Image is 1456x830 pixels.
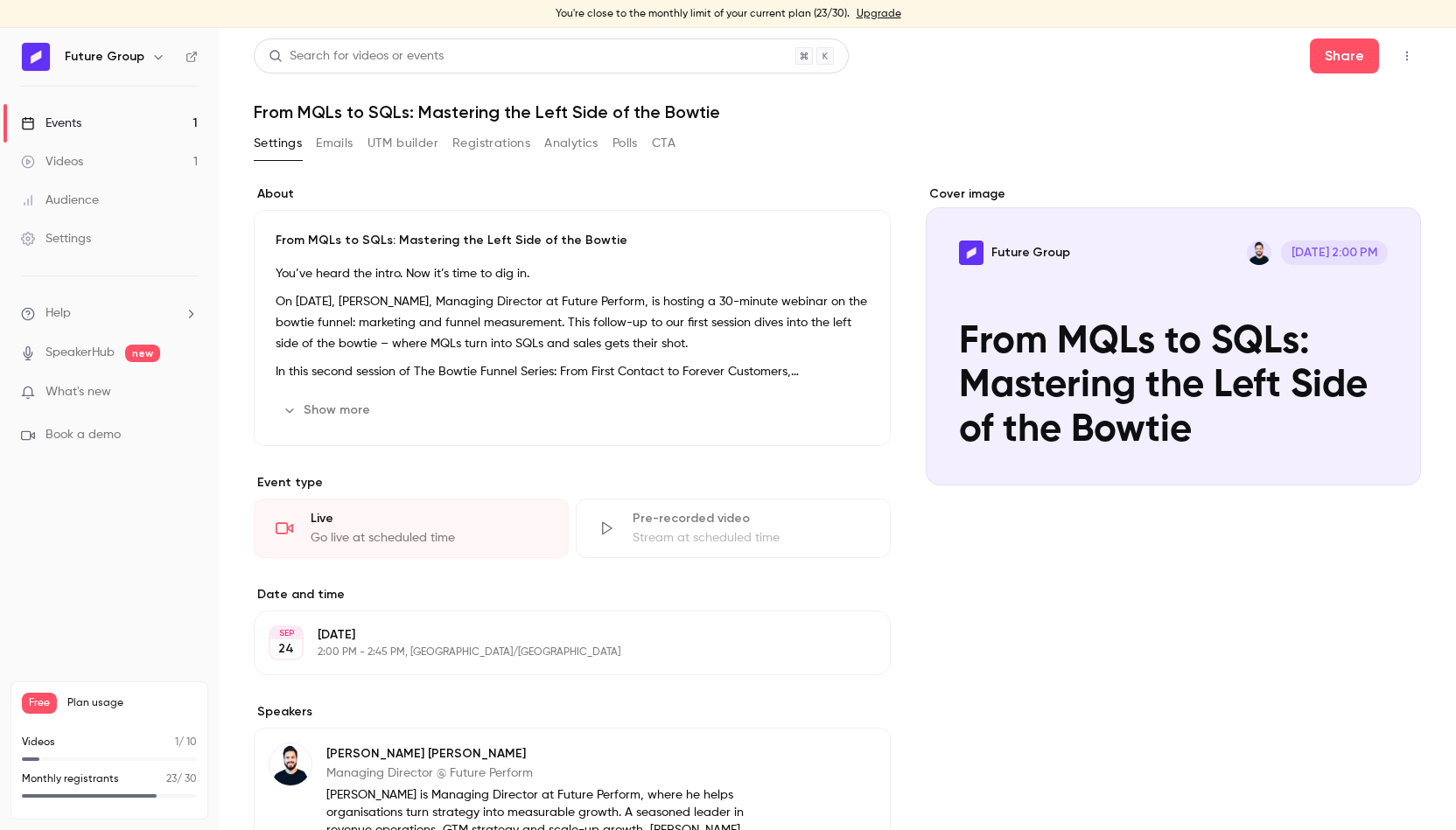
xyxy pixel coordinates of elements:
[276,263,869,284] p: You’ve heard the intro. Now it’s time to dig in.
[857,7,901,21] a: Upgrade
[633,529,869,547] div: Stream at scheduled time
[367,129,438,157] button: UTM builder
[612,129,638,157] button: Polls
[21,230,91,248] div: Settings
[269,743,311,785] img: Mitch Richards
[311,510,547,527] div: Live
[21,192,99,209] div: Audience
[45,426,121,444] span: Book a demo
[270,627,302,639] div: SEP
[318,645,798,659] p: 2:00 PM - 2:45 PM, [GEOGRAPHIC_DATA]/[GEOGRAPHIC_DATA]
[318,626,798,644] p: [DATE]
[166,771,197,787] p: / 30
[326,764,777,782] p: Managing Director @ Future Perform
[254,185,891,203] label: About
[22,735,55,750] p: Videos
[254,474,891,492] p: Event type
[254,703,891,721] label: Speakers
[65,48,144,66] h6: Future Group
[633,510,869,527] div: Pre-recorded video
[21,153,83,171] div: Videos
[926,185,1421,485] section: Cover image
[452,129,530,157] button: Registrations
[22,693,57,714] span: Free
[175,737,178,748] span: 1
[21,304,198,323] li: help-dropdown-opener
[45,344,115,362] a: SpeakerHub
[276,361,869,382] p: In this second session of The Bowtie Funnel Series: From First Contact to Forever Customers, [PER...
[22,771,119,787] p: Monthly registrants
[544,129,598,157] button: Analytics
[45,383,111,401] span: What's new
[276,232,869,249] p: From MQLs to SQLs: Mastering the Left Side of the Bowtie
[175,735,197,750] p: / 10
[1310,38,1379,73] button: Share
[22,43,50,71] img: Future Group
[926,185,1421,203] label: Cover image
[276,396,381,424] button: Show more
[269,47,444,66] div: Search for videos or events
[254,586,891,603] label: Date and time
[67,696,197,710] span: Plan usage
[278,640,294,658] p: 24
[21,115,81,132] div: Events
[166,774,177,785] span: 23
[576,499,891,558] div: Pre-recorded videoStream at scheduled time
[254,101,1421,122] h1: From MQLs to SQLs: Mastering the Left Side of the Bowtie
[276,291,869,354] p: On [DATE], [PERSON_NAME], Managing Director at Future Perform, is hosting a 30-minute webinar on ...
[254,499,569,558] div: LiveGo live at scheduled time
[316,129,353,157] button: Emails
[45,304,71,323] span: Help
[125,345,160,362] span: new
[652,129,675,157] button: CTA
[311,529,547,547] div: Go live at scheduled time
[326,745,777,763] p: [PERSON_NAME] [PERSON_NAME]
[254,129,302,157] button: Settings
